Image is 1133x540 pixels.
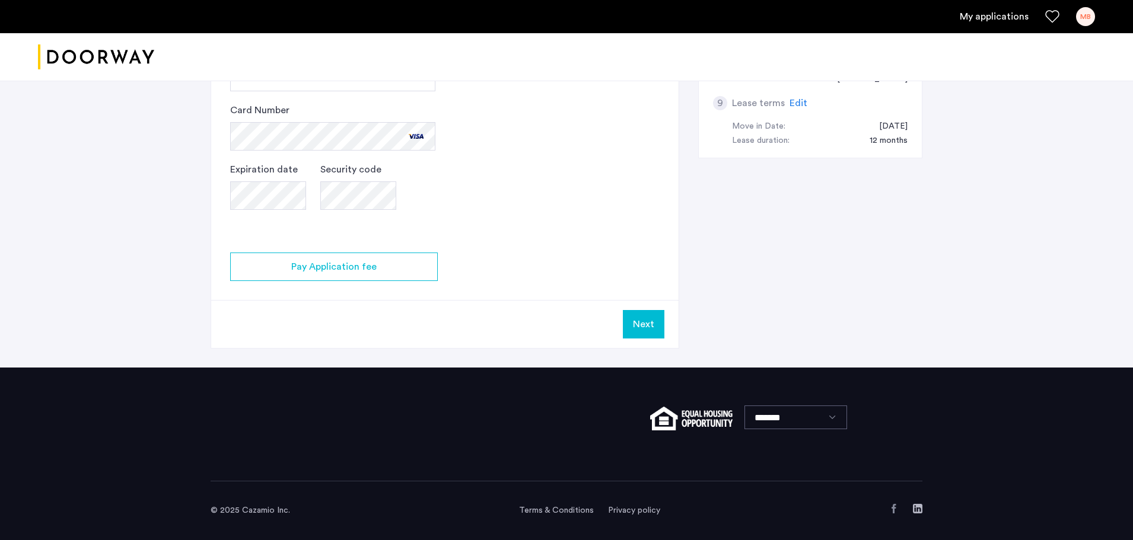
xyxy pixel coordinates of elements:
label: Security code [320,162,381,177]
select: Language select [744,405,847,429]
a: Privacy policy [608,504,660,516]
a: LinkedIn [913,504,922,513]
span: Edit [790,98,807,108]
a: Favorites [1045,9,1059,24]
a: Terms and conditions [519,504,594,516]
a: Facebook [889,504,899,513]
button: Next [623,310,664,338]
div: Move in Date: [732,120,785,134]
span: © 2025 Cazamio Inc. [211,506,290,515]
button: button [230,253,438,281]
h5: Lease terms [732,96,785,110]
label: Card Number [230,103,289,117]
img: equal-housing.png [650,407,733,430]
div: Lease duration: [732,134,790,148]
a: My application [960,9,1029,24]
div: 09/01/2025 [867,120,908,134]
span: Pay Application fee [291,260,377,274]
div: 9 [713,96,727,110]
a: Cazamio logo [38,35,154,79]
img: logo [38,35,154,79]
div: 12 months [858,134,908,148]
label: Expiration date [230,162,298,177]
div: MB [1076,7,1095,26]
